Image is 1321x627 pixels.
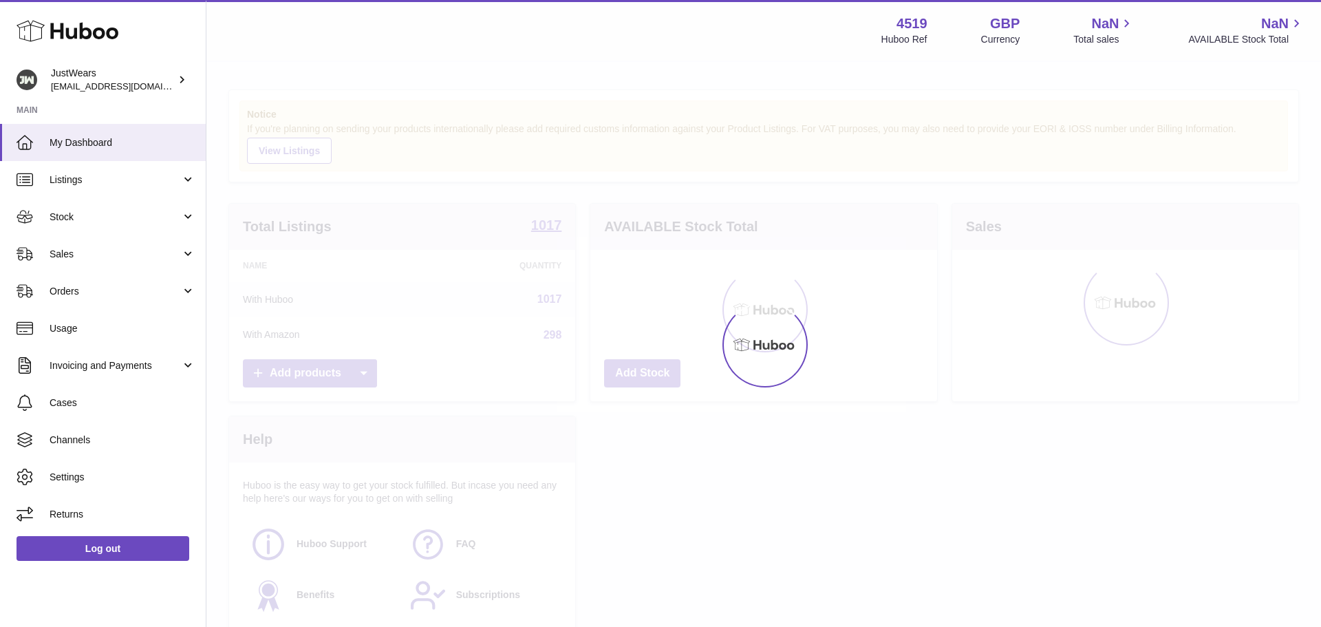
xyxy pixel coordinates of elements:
[881,33,927,46] div: Huboo Ref
[896,14,927,33] strong: 4519
[17,536,189,561] a: Log out
[50,322,195,335] span: Usage
[50,471,195,484] span: Settings
[50,434,195,447] span: Channels
[50,173,181,187] span: Listings
[51,67,175,93] div: JustWears
[50,508,195,521] span: Returns
[1091,14,1119,33] span: NaN
[981,33,1020,46] div: Currency
[50,211,181,224] span: Stock
[1188,33,1304,46] span: AVAILABLE Stock Total
[50,396,195,410] span: Cases
[50,248,181,261] span: Sales
[990,14,1020,33] strong: GBP
[51,81,202,92] span: [EMAIL_ADDRESS][DOMAIN_NAME]
[50,136,195,149] span: My Dashboard
[50,359,181,372] span: Invoicing and Payments
[1261,14,1289,33] span: NaN
[1073,14,1135,46] a: NaN Total sales
[17,70,37,90] img: internalAdmin-4519@internal.huboo.com
[50,285,181,298] span: Orders
[1188,14,1304,46] a: NaN AVAILABLE Stock Total
[1073,33,1135,46] span: Total sales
